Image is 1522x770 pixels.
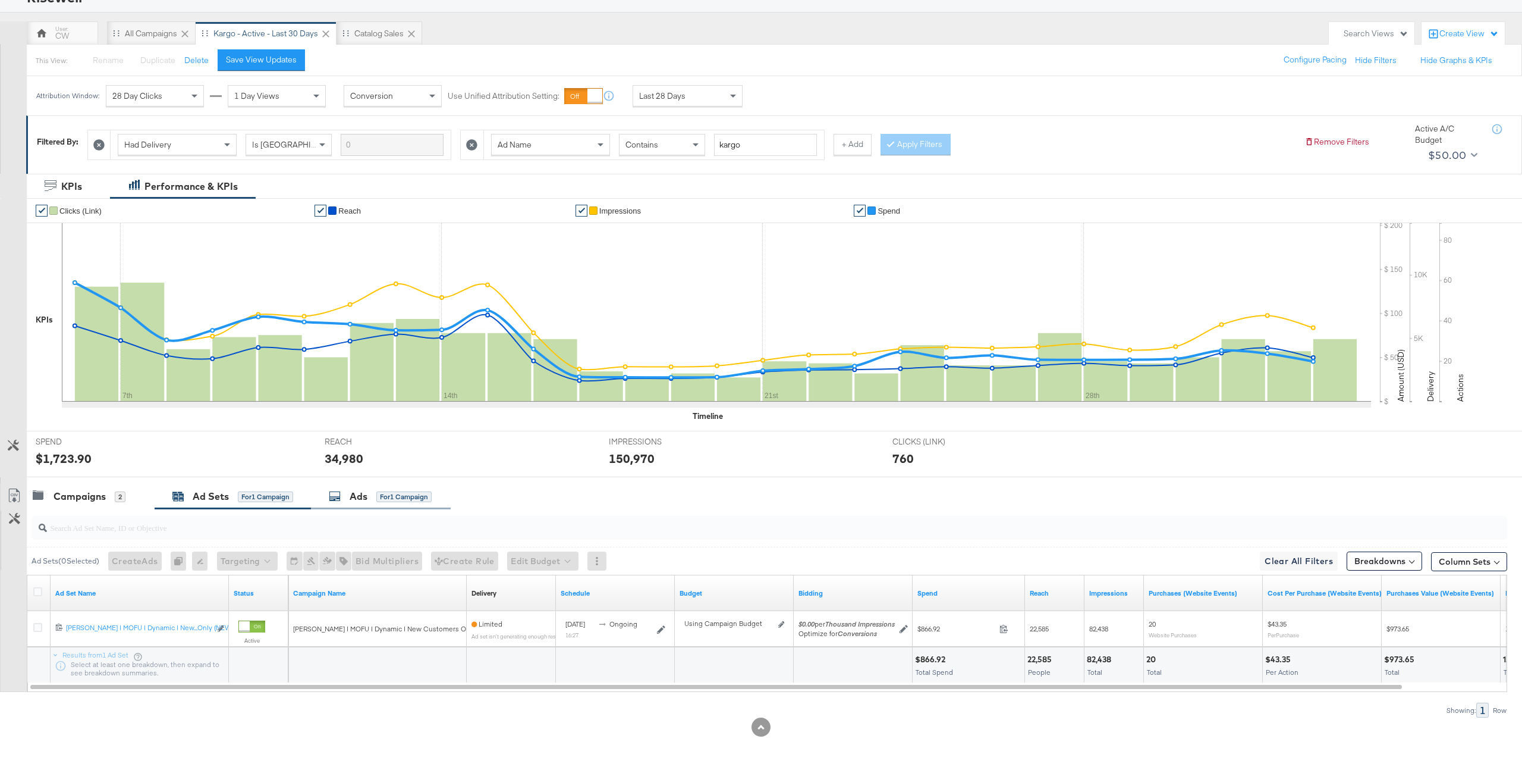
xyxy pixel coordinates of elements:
[1386,624,1409,633] span: $973.65
[36,205,48,217] a: ✔
[47,511,1369,534] input: Search Ad Set Name, ID or Objective
[36,450,92,467] div: $1,723.90
[498,139,532,150] span: Ad Name
[36,56,67,65] div: This View:
[1431,552,1507,571] button: Column Sets
[838,629,877,638] em: Conversions
[350,490,367,503] div: Ads
[609,450,655,467] div: 150,970
[916,668,953,677] span: Total Spend
[376,492,432,502] div: for 1 Campaign
[54,490,106,503] div: Campaigns
[238,492,293,502] div: for 1 Campaign
[561,589,670,598] a: Shows when your Ad Set is scheduled to deliver.
[1149,589,1258,598] a: The number of times a purchase was made tracked by your Custom Audience pixel on your website aft...
[226,54,297,65] div: Save View Updates
[798,619,815,628] em: $0.00
[609,619,637,628] span: ongoing
[1260,552,1338,571] button: Clear All Filters
[1386,589,1496,598] a: The total value of the purchase actions tracked by your Custom Audience pixel on your website aft...
[32,556,99,566] div: Ad Sets ( 0 Selected)
[1425,371,1436,402] text: Delivery
[125,28,177,39] div: All Campaigns
[202,30,208,36] div: Drag to reorder tab
[293,589,462,598] a: Your campaign name.
[693,411,723,422] div: Timeline
[1149,631,1197,638] sub: Website Purchases
[798,619,895,628] span: per
[448,90,559,102] label: Use Unified Attribution Setting:
[171,552,192,571] div: 0
[714,134,817,156] input: Enter a search term
[1266,668,1298,677] span: Per Action
[1089,589,1139,598] a: The number of times your ad was served. On mobile apps an ad is counted as served the first time ...
[576,205,587,217] a: ✔
[1087,668,1102,677] span: Total
[36,436,125,447] span: SPEND
[471,589,496,598] div: Delivery
[825,619,895,628] em: Thousand Impressions
[37,136,78,148] div: Filtered By:
[684,619,775,628] div: Using Campaign Budget
[140,55,175,65] span: Duplicate
[36,92,100,100] div: Attribution Window:
[218,49,305,71] button: Save View Updates
[609,436,698,447] span: IMPRESSIONS
[66,623,210,636] a: [PERSON_NAME] | MOFU | Dynamic | New...Only (NEW)
[1455,374,1466,402] text: Actions
[878,206,900,215] span: Spend
[341,134,444,156] input: Enter a search term
[55,30,69,42] div: CW
[1028,668,1051,677] span: People
[93,55,124,65] span: Rename
[325,450,363,467] div: 34,980
[892,450,914,467] div: 760
[1439,28,1499,40] div: Create View
[639,90,685,101] span: Last 28 Days
[115,492,125,502] div: 2
[113,30,120,36] div: Drag to reorder tab
[66,623,210,633] div: [PERSON_NAME] | MOFU | Dynamic | New...Only (NEW)
[1268,619,1287,628] span: $43.35
[61,180,82,193] div: KPIs
[915,654,949,665] div: $866.92
[680,589,789,598] a: Shows the current budget of Ad Set.
[234,589,284,598] a: Shows the current state of your Ad Set.
[193,490,229,503] div: Ad Sets
[1265,654,1294,665] div: $43.35
[1420,55,1492,66] button: Hide Graphs & KPIs
[1446,706,1476,715] div: Showing:
[325,436,414,447] span: REACH
[917,624,995,633] span: $866.92
[471,589,496,598] a: Reflects the ability of your Ad Set to achieve delivery based on ad states, schedule and budget.
[1146,654,1159,665] div: 20
[798,589,908,598] a: Shows your bid and optimisation settings for this Ad Set.
[1268,631,1299,638] sub: Per Purchase
[59,206,102,215] span: Clicks (Link)
[1275,49,1355,71] button: Configure Pacing
[565,619,585,628] span: [DATE]
[238,637,265,644] label: Active
[1030,624,1049,633] span: 22,585
[1355,55,1397,66] button: Hide Filters
[1027,654,1055,665] div: 22,585
[315,205,326,217] a: ✔
[338,206,361,215] span: Reach
[917,589,1020,598] a: The total amount spent to date.
[144,180,238,193] div: Performance & KPIs
[599,206,641,215] span: Impressions
[1147,668,1162,677] span: Total
[55,589,224,598] a: Your Ad Set name.
[1385,668,1400,677] span: Total
[1347,552,1422,571] button: Breakdowns
[252,139,343,150] span: Is [GEOGRAPHIC_DATA]
[1428,146,1466,164] div: $50.00
[625,139,658,150] span: Contains
[293,624,502,633] span: [PERSON_NAME] | MOFU | Dynamic | New Customers Only (NEW 2)
[1492,706,1507,715] div: Row
[184,55,209,66] button: Delete
[234,90,279,101] span: 1 Day Views
[565,631,578,638] sub: 16:27
[1384,654,1418,665] div: $973.65
[1415,123,1480,145] div: Active A/C Budget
